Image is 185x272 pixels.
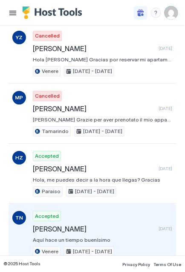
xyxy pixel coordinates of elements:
[165,6,178,20] div: User profile
[159,166,173,171] span: [DATE]
[75,188,114,195] span: [DATE] - [DATE]
[159,226,173,231] span: [DATE]
[33,237,173,243] span: Aquí hace un tiempo buenísimo
[42,127,69,135] span: Tamarindo
[42,248,58,255] span: Venere
[154,260,182,269] a: Terms Of Use
[33,104,156,113] span: [PERSON_NAME]
[33,44,156,53] span: [PERSON_NAME]
[35,32,60,40] span: Cancelled
[122,262,150,267] span: Privacy Policy
[15,214,23,222] span: TN
[42,67,58,75] span: Venere
[35,92,60,100] span: Cancelled
[33,116,173,123] span: [PERSON_NAME] Grazie per aver prenotato il mio appartamento, sono molto [PERSON_NAME] di averti q...
[3,261,40,267] span: © 2025 Host Tools
[33,56,173,63] span: Hola [PERSON_NAME] Gracias por reservar mi apartamento, estoy encantada de teneros por aquí. Te e...
[33,225,156,233] span: [PERSON_NAME]
[22,6,86,19] a: Host Tools Logo
[154,262,182,267] span: Terms Of Use
[35,152,59,160] span: Accepted
[122,260,150,269] a: Privacy Policy
[151,8,161,18] div: menu
[35,212,59,220] span: Accepted
[16,34,23,41] span: YZ
[73,67,112,75] span: [DATE] - [DATE]
[159,46,173,51] span: [DATE]
[15,154,23,162] span: HZ
[159,106,173,111] span: [DATE]
[7,7,19,19] button: Menu
[42,188,61,195] span: Paraiso
[83,127,122,135] span: [DATE] - [DATE]
[33,177,173,183] span: Hola, me puedes decir a la hora que llegas? Gracias
[33,165,156,173] span: [PERSON_NAME]
[15,94,23,101] span: MP
[73,248,112,255] span: [DATE] - [DATE]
